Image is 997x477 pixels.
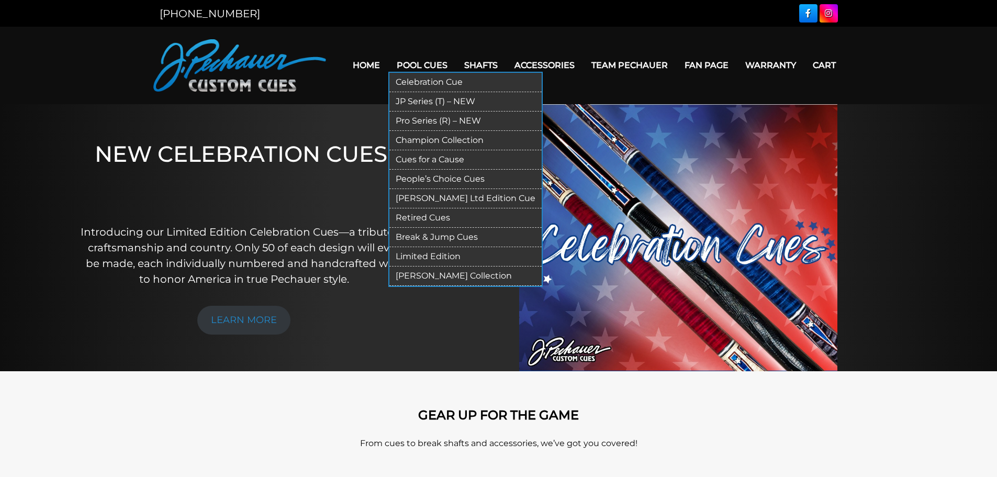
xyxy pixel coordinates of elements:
a: Accessories [506,52,583,79]
a: Limited Edition [389,247,542,267]
a: Break & Jump Cues [389,228,542,247]
a: Pro Series (R) – NEW [389,112,542,131]
a: [PHONE_NUMBER] [160,7,260,20]
a: [PERSON_NAME] Collection [389,267,542,286]
a: Retired Cues [389,208,542,228]
img: Pechauer Custom Cues [153,39,326,92]
a: Team Pechauer [583,52,676,79]
a: LEARN MORE [197,306,290,335]
a: Shafts [456,52,506,79]
h1: NEW CELEBRATION CUES! [80,141,408,209]
a: JP Series (T) – NEW [389,92,542,112]
a: Pool Cues [388,52,456,79]
a: Cart [804,52,844,79]
a: Warranty [737,52,804,79]
a: People’s Choice Cues [389,170,542,189]
a: Home [344,52,388,79]
strong: GEAR UP FOR THE GAME [418,407,579,423]
a: Fan Page [676,52,737,79]
p: From cues to break shafts and accessories, we’ve got you covered! [200,437,797,450]
a: [PERSON_NAME] Ltd Edition Cue [389,189,542,208]
a: Cues for a Cause [389,150,542,170]
a: Celebration Cue [389,73,542,92]
p: Introducing our Limited Edition Celebration Cues—a tribute to craftsmanship and country. Only 50 ... [80,224,408,287]
a: Champion Collection [389,131,542,150]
